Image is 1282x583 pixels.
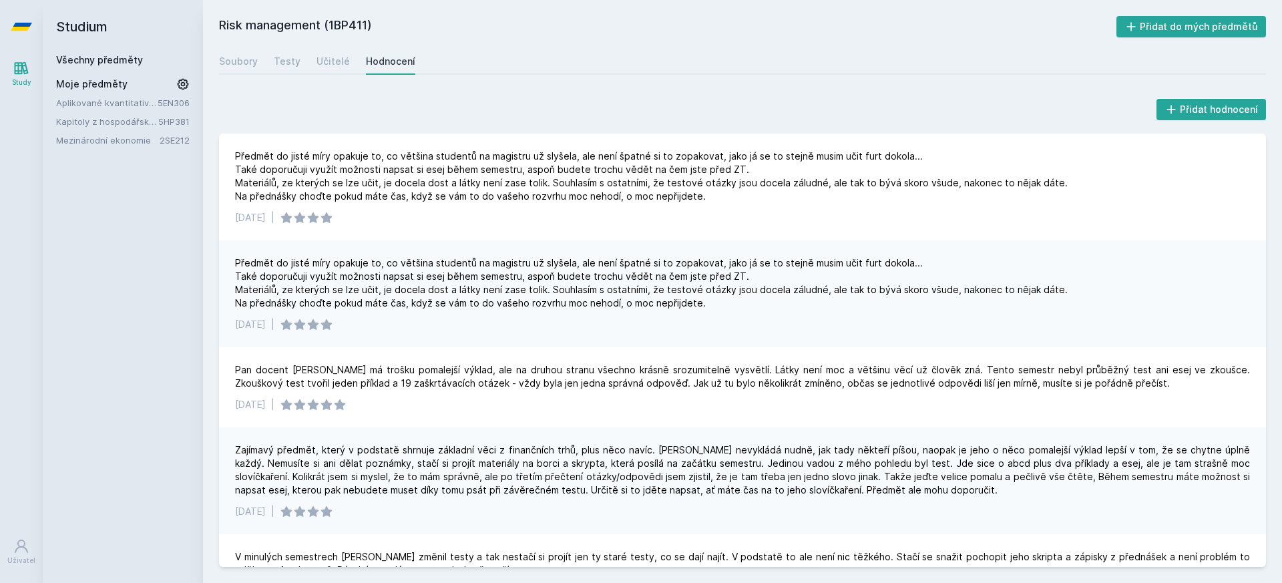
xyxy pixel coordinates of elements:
div: | [271,318,274,331]
a: Hodnocení [366,48,415,75]
div: V minulých semestrech [PERSON_NAME] změnil testy a tak nestačí si projít jen ty staré testy, co s... [235,550,1250,577]
div: Testy [274,55,300,68]
a: Všechny předměty [56,54,143,65]
a: Soubory [219,48,258,75]
a: Testy [274,48,300,75]
a: 5EN306 [158,98,190,108]
div: Předmět do jisté míry opakuje to, co většina studentů na magistru už slyšela, ale není špatné si ... [235,150,1068,203]
div: Učitelé [316,55,350,68]
a: 2SE212 [160,135,190,146]
div: Uživatel [7,556,35,566]
div: Předmět do jisté míry opakuje to, co většina studentů na magistru už slyšela, ale není špatné si ... [235,256,1068,310]
div: Pan docent [PERSON_NAME] má trošku pomalejší výklad, ale na druhou stranu všechno krásně srozumit... [235,363,1250,390]
a: Učitelé [316,48,350,75]
div: [DATE] [235,318,266,331]
div: [DATE] [235,505,266,518]
button: Přidat hodnocení [1156,99,1267,120]
div: [DATE] [235,398,266,411]
div: Study [12,77,31,87]
div: | [271,505,274,518]
div: [DATE] [235,211,266,224]
div: Hodnocení [366,55,415,68]
a: 5HP381 [158,116,190,127]
button: Přidat do mých předmětů [1116,16,1267,37]
div: Zajímavý předmět, který v podstatě shrnuje základní věci z finančních trhů, plus něco navíc. [PER... [235,443,1250,497]
a: Uživatel [3,532,40,572]
div: Soubory [219,55,258,68]
div: | [271,398,274,411]
div: | [271,211,274,224]
a: Kapitoly z hospodářské politiky [56,115,158,128]
a: Mezinárodní ekonomie [56,134,160,147]
a: Aplikované kvantitativní metody I [56,96,158,110]
a: Study [3,53,40,94]
span: Moje předměty [56,77,128,91]
h2: Risk management (1BP411) [219,16,1116,37]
